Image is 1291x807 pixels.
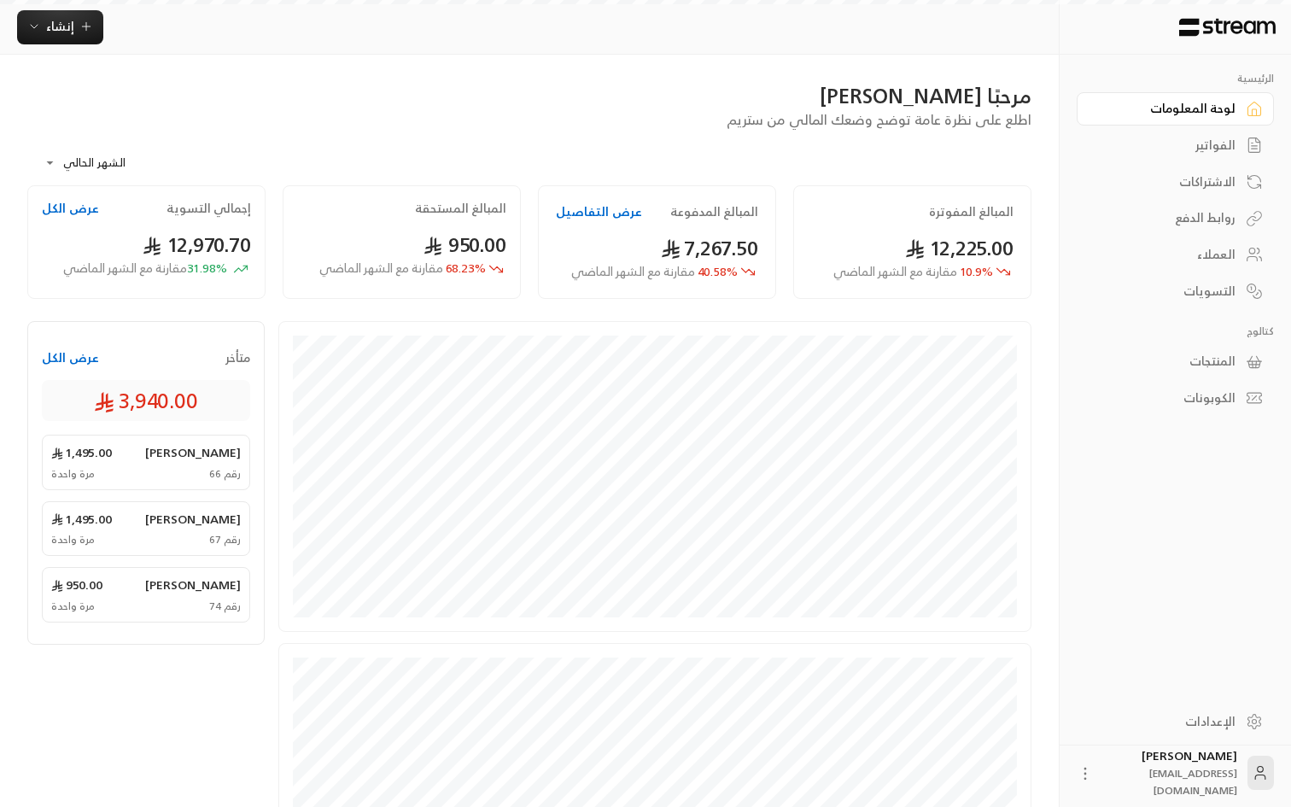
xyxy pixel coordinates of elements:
[319,260,486,278] span: 68.23 %
[209,599,241,613] span: رقم 74
[51,444,112,461] span: 1,495.00
[1098,173,1236,190] div: الاشتراكات
[42,200,99,217] button: عرض الكل
[1098,283,1236,300] div: التسويات
[571,263,738,281] span: 40.58 %
[42,349,99,366] button: عرض الكل
[27,82,1031,109] div: مرحبًا [PERSON_NAME]
[51,533,95,547] span: مرة واحدة
[1077,705,1274,738] a: الإعدادات
[209,467,241,481] span: رقم 66
[1077,382,1274,415] a: الكوبونات
[415,200,506,217] h2: المبالغ المستحقة
[209,533,241,547] span: رقم 67
[51,467,95,481] span: مرة واحدة
[17,10,103,44] button: إنشاء
[905,231,1014,266] span: 12,225.00
[727,108,1031,132] span: اطلع على نظرة عامة توضح وضعك المالي من ستريم
[1077,129,1274,162] a: الفواتير
[1098,389,1236,406] div: الكوبونات
[1098,713,1236,730] div: الإعدادات
[46,15,74,37] span: إنشاء
[556,203,642,220] button: عرض التفاصيل
[36,141,164,185] div: الشهر الحالي
[1098,209,1236,226] div: روابط الدفع
[1077,238,1274,272] a: العملاء
[833,263,993,281] span: 10.9 %
[51,576,102,594] span: 950.00
[1098,246,1236,263] div: العملاء
[1077,72,1274,85] p: الرئيسية
[1098,137,1236,154] div: الفواتير
[1177,18,1277,37] img: Logo
[1077,274,1274,307] a: التسويات
[145,576,241,594] span: [PERSON_NAME]
[166,200,251,217] h2: إجمالي التسوية
[1077,202,1274,235] a: روابط الدفع
[1077,345,1274,378] a: المنتجات
[94,387,198,414] span: 3,940.00
[1098,353,1236,370] div: المنتجات
[1149,764,1237,799] span: [EMAIL_ADDRESS][DOMAIN_NAME]
[670,203,758,220] h2: المبالغ المدفوعة
[51,511,112,528] span: 1,495.00
[1104,747,1237,798] div: [PERSON_NAME]
[424,227,506,262] span: 950.00
[661,231,758,266] span: 7,267.50
[51,599,95,613] span: مرة واحدة
[571,260,695,282] span: مقارنة مع الشهر الماضي
[1098,100,1236,117] div: لوحة المعلومات
[1077,325,1274,338] p: كتالوج
[319,257,443,278] span: مقارنة مع الشهر الماضي
[1077,165,1274,198] a: الاشتراكات
[145,444,241,461] span: [PERSON_NAME]
[833,260,957,282] span: مقارنة مع الشهر الماضي
[1077,92,1274,126] a: لوحة المعلومات
[145,511,241,528] span: [PERSON_NAME]
[929,203,1014,220] h2: المبالغ المفوترة
[143,227,251,262] span: 12,970.70
[225,349,250,366] span: متأخر
[63,260,227,278] span: 31.98 %
[63,257,187,278] span: مقارنة مع الشهر الماضي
